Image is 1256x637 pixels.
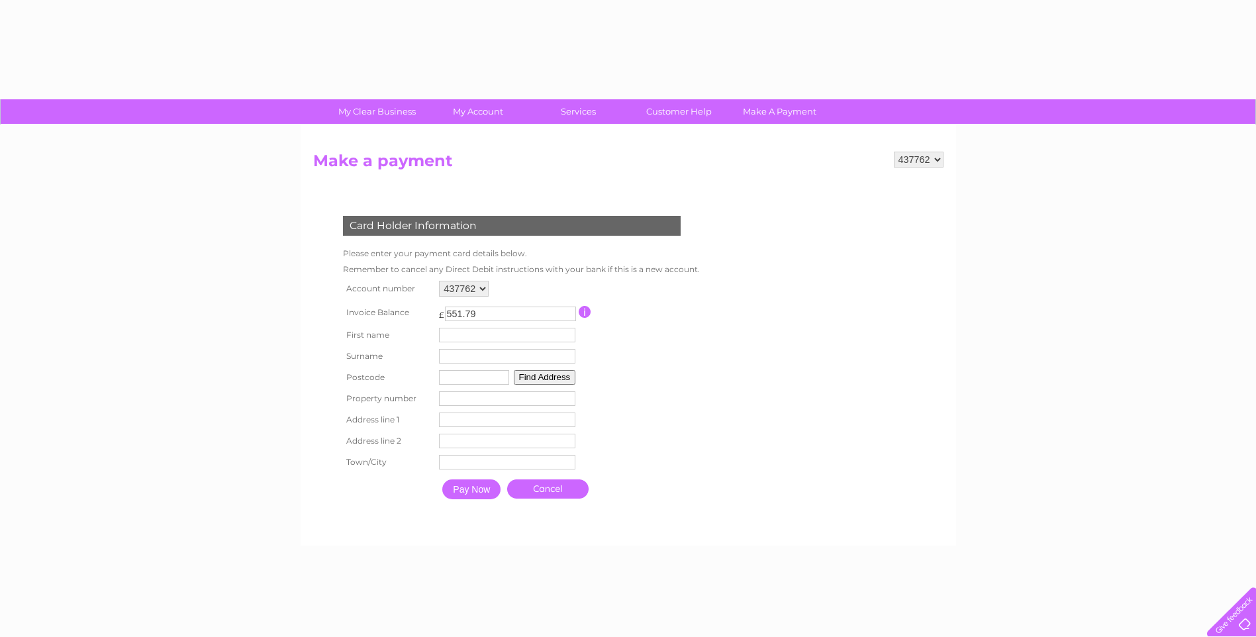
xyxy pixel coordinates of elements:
h2: Make a payment [313,152,943,177]
td: Please enter your payment card details below. [340,246,703,262]
a: Customer Help [624,99,734,124]
div: Card Holder Information [343,216,681,236]
input: Information [579,306,591,318]
a: Services [524,99,633,124]
a: My Account [423,99,532,124]
button: Find Address [514,370,576,385]
th: Invoice Balance [340,300,436,324]
th: Address line 1 [340,409,436,430]
td: £ [439,303,444,320]
a: Cancel [507,479,589,499]
input: Pay Now [442,479,501,499]
td: Remember to cancel any Direct Debit instructions with your bank if this is a new account. [340,262,703,277]
th: Surname [340,346,436,367]
th: Address line 2 [340,430,436,452]
th: First name [340,324,436,346]
a: My Clear Business [322,99,432,124]
a: Make A Payment [725,99,834,124]
th: Postcode [340,367,436,388]
th: Account number [340,277,436,300]
th: Property number [340,388,436,409]
th: Town/City [340,452,436,473]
